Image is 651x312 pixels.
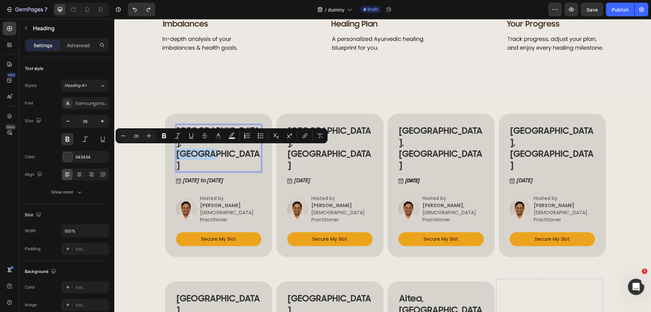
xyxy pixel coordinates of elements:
p: [DEMOGRAPHIC_DATA] Practitioner [308,190,369,204]
img: gempages_522458741719696139-f1712872-3f6f-4ddb-b3d8-00e187d5083b.png [173,180,194,200]
p: Settings [34,42,53,49]
div: Size [25,210,43,220]
button: Publish [606,3,634,16]
p: Secure My Slot [420,216,455,224]
button: <p><span style="background-color:transparent;color:#000000;font-size:11pt;"><strong>May 23, 2025<... [284,157,306,167]
div: Add... [75,246,107,252]
div: Show more [51,189,83,196]
div: Text style [25,66,43,72]
div: Background [25,267,58,276]
div: Font [25,100,33,106]
div: Padding [25,246,40,252]
h2: [GEOGRAPHIC_DATA], [GEOGRAPHIC_DATA] [173,106,258,153]
div: Image [25,302,37,308]
div: Align [25,170,44,179]
p: Secure My Slot [198,216,233,224]
h2: [GEOGRAPHIC_DATA], [GEOGRAPHIC_DATA] [284,106,370,153]
p: Hosted by [197,176,258,183]
span: 1 [642,269,647,274]
input: Auto [62,225,108,237]
h2: [GEOGRAPHIC_DATA], [GEOGRAPHIC_DATA] [395,106,481,153]
span: dummy [328,6,344,13]
p: Hosted by [419,176,480,183]
span: Draft [368,6,378,13]
div: Undo/Redo [128,3,155,16]
div: Add... [75,285,107,291]
div: Samsungsharpsans [75,100,107,107]
p: [DEMOGRAPHIC_DATA] Practitioner [197,190,258,204]
button: 7 [3,3,51,16]
a: Secure My Slot [284,213,370,227]
button: Heading 4* [61,79,109,92]
button: Save [581,3,603,16]
div: Size [25,116,43,126]
div: Publish [612,6,629,13]
img: gempages_522458741719696139-f1712872-3f6f-4ddb-b3d8-00e187d5083b.png [284,180,305,200]
p: Heading [33,24,106,32]
p: [DATE] [180,157,197,167]
span: Save [587,7,598,13]
strong: [PERSON_NAME] [197,183,238,190]
p: [DATE] [402,157,419,167]
p: Advanced [67,42,90,49]
div: Editor contextual toolbar [116,128,328,143]
img: gempages_522458741719696139-f1712872-3f6f-4ddb-b3d8-00e187d5083b.png [395,180,416,200]
strong: [PERSON_NAME] [419,183,460,190]
div: Color [25,284,35,290]
p: Secure My Slot [309,216,344,224]
button: Show more [25,186,109,198]
p: Hosted by [308,176,369,183]
span: Heading 4* [64,82,87,89]
strong: [DATE] [291,159,305,165]
div: Beta [5,124,16,130]
iframe: Intercom live chat [628,279,644,295]
button: <p>May 24 2025</p> [395,157,419,167]
div: Styles [25,82,37,89]
h2: Altea, [GEOGRAPHIC_DATA] [284,273,370,309]
strong: [PERSON_NAME], [308,183,350,190]
div: Width [25,228,36,234]
iframe: Design area [114,19,651,312]
div: Color [25,154,35,160]
p: 7 [44,5,47,14]
div: 343434 [75,154,107,160]
a: Secure My Slot [173,213,258,227]
div: 450 [6,72,16,78]
span: / [325,6,327,13]
div: Add... [75,302,107,308]
p: [DEMOGRAPHIC_DATA] Practitioner [419,190,480,204]
a: Secure My Slot [395,213,481,227]
button: <p>May 22, 2025</p> [173,157,197,167]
